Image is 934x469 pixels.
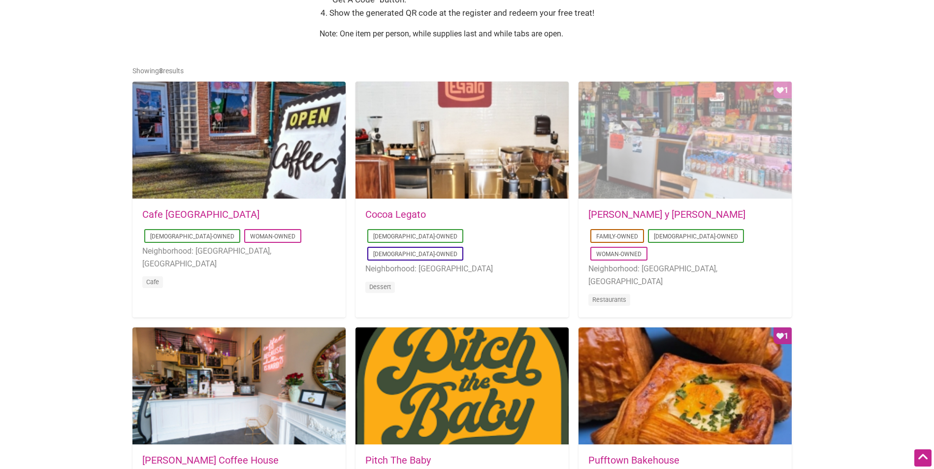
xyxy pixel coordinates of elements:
[142,454,279,466] a: [PERSON_NAME] Coffee House
[329,6,615,20] li: Show the generated QR code at the register and redeem your free treat!
[132,67,184,75] span: Showing results
[150,233,234,240] a: [DEMOGRAPHIC_DATA]-Owned
[588,454,679,466] a: Pufftown Bakehouse
[142,208,259,220] a: Cafe [GEOGRAPHIC_DATA]
[596,251,642,258] a: Woman-Owned
[588,208,745,220] a: [PERSON_NAME] y [PERSON_NAME]
[146,278,159,286] a: Cafe
[654,233,738,240] a: [DEMOGRAPHIC_DATA]-Owned
[373,233,457,240] a: [DEMOGRAPHIC_DATA]-Owned
[320,28,615,40] p: Note: One item per person, while supplies last and while tabs are open.
[365,263,559,275] li: Neighborhood: [GEOGRAPHIC_DATA]
[365,208,426,220] a: Cocoa Legato
[369,283,391,291] a: Dessert
[159,67,163,75] b: 8
[914,449,932,467] div: Scroll Back to Top
[250,233,295,240] a: Woman-Owned
[373,251,457,258] a: [DEMOGRAPHIC_DATA]-Owned
[142,245,336,270] li: Neighborhood: [GEOGRAPHIC_DATA], [GEOGRAPHIC_DATA]
[588,263,782,288] li: Neighborhood: [GEOGRAPHIC_DATA], [GEOGRAPHIC_DATA]
[592,296,626,303] a: Restaurants
[596,233,638,240] a: Family-Owned
[365,454,431,466] a: Pitch The Baby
